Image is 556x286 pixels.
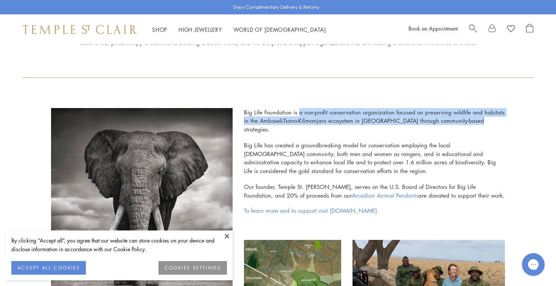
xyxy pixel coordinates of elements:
[233,3,319,11] p: Enjoy Complimentary Delivery & Returns
[244,207,505,214] a: To learn more and to support visit [DOMAIN_NAME]
[79,30,477,77] p: We are committed to protecting fragile wildlife and wildlands in [GEOGRAPHIC_DATA] while also sup...
[179,26,222,33] a: High JewelleryHigh Jewellery
[518,250,548,278] iframe: Gorgias live chat messenger
[244,108,505,141] p: Big Life Foundation is a non-profit conservation organization focused on preserving wildlife and ...
[244,141,505,182] p: Big Life has created a groundbreaking model for conservation employing the local [DEMOGRAPHIC_DAT...
[152,26,167,33] a: ShopShop
[244,182,505,207] p: Our founder, Temple St. [PERSON_NAME], serves on the U.S. Board of Directors for Big Life Foundat...
[23,25,137,34] img: Temple St. Clair
[152,25,326,34] nav: Main navigation
[526,24,533,35] a: Open Shopping Bag
[408,25,458,32] a: Book an Appointment
[507,24,515,35] a: View Wishlist
[11,261,86,275] button: ACCEPT ALL COOKIES
[233,26,326,33] a: World of [DEMOGRAPHIC_DATA]World of [DEMOGRAPHIC_DATA]
[352,192,418,199] a: Arcadian Animal Pendants
[158,261,227,275] button: COOKIES SETTINGS
[11,236,227,254] div: By clicking “Accept all”, you agree that our website can store cookies on your device and disclos...
[469,24,477,35] a: Search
